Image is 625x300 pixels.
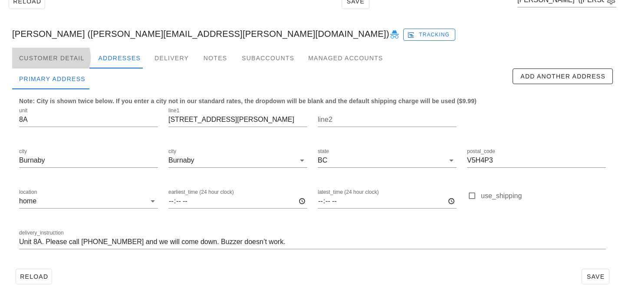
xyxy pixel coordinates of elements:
[19,148,27,155] label: city
[582,269,609,284] button: Save
[467,148,495,155] label: postal_code
[318,148,329,155] label: state
[91,48,148,68] div: Addresses
[168,153,307,167] div: cityBurnaby
[409,31,450,39] span: Tracking
[168,108,179,114] label: line1
[19,189,37,196] label: location
[168,148,176,155] label: city
[168,189,234,196] label: earliest_time (24 hour clock)
[318,153,457,167] div: stateBC
[403,29,456,41] button: Tracking
[16,269,52,284] button: Reload
[481,192,606,200] label: use_shipping
[12,48,91,68] div: Customer Detail
[403,27,456,41] a: Tracking
[148,48,196,68] div: Delivery
[235,48,301,68] div: Subaccounts
[20,273,48,280] span: Reload
[196,48,235,68] div: Notes
[168,157,194,164] div: Burnaby
[318,189,379,196] label: latest_time (24 hour clock)
[318,157,327,164] div: BC
[19,98,477,104] b: Note: City is shown twice below. If you enter a city not in our standard rates, the dropdown will...
[19,230,64,236] label: delivery_instruction
[5,20,620,48] div: [PERSON_NAME] ([PERSON_NAME][EMAIL_ADDRESS][PERSON_NAME][DOMAIN_NAME])
[301,48,390,68] div: Managed Accounts
[520,73,605,80] span: Add Another Address
[513,68,613,84] button: Add Another Address
[19,197,36,205] div: home
[19,108,27,114] label: unit
[12,68,92,89] div: Primary Address
[19,194,158,208] div: locationhome
[586,273,605,280] span: Save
